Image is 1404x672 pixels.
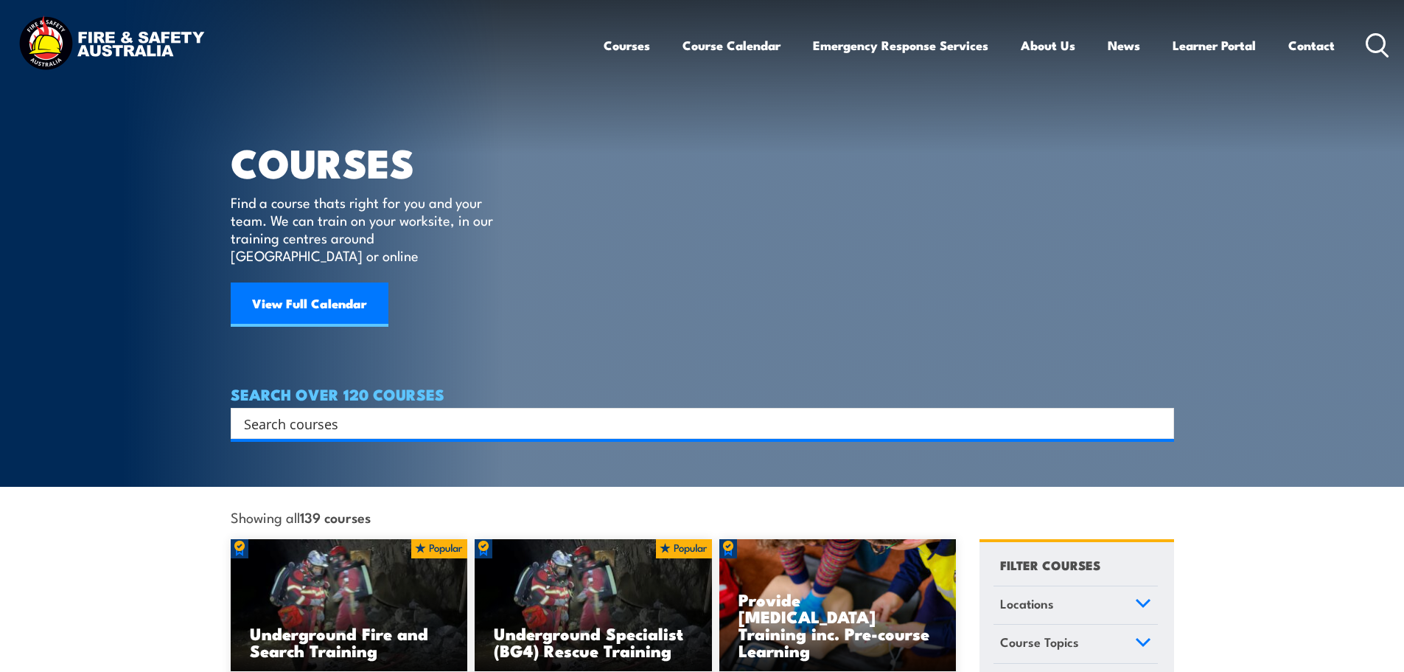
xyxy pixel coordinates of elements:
a: News [1108,26,1140,65]
span: Showing all [231,509,371,524]
strong: 139 courses [300,507,371,527]
a: Provide [MEDICAL_DATA] Training inc. Pre-course Learning [719,539,957,672]
a: View Full Calendar [231,283,388,327]
a: Underground Specialist (BG4) Rescue Training [475,539,712,672]
img: Underground mine rescue [475,539,712,672]
a: Underground Fire and Search Training [231,539,468,672]
input: Search input [244,412,1142,434]
a: Emergency Response Services [813,26,988,65]
form: Search form [247,413,1145,434]
button: Search magnifier button [1148,413,1169,434]
a: Courses [604,26,650,65]
h4: SEARCH OVER 120 COURSES [231,386,1174,402]
img: Underground mine rescue [231,539,468,672]
img: Low Voltage Rescue and Provide CPR [719,539,957,672]
a: Locations [993,586,1158,625]
a: Course Calendar [682,26,780,65]
h4: FILTER COURSES [1000,555,1100,575]
h3: Underground Specialist (BG4) Rescue Training [494,625,693,659]
h3: Underground Fire and Search Training [250,625,449,659]
span: Course Topics [1000,632,1079,652]
h3: Provide [MEDICAL_DATA] Training inc. Pre-course Learning [738,591,937,659]
a: Contact [1288,26,1335,65]
span: Locations [1000,594,1054,614]
h1: COURSES [231,145,514,179]
a: Course Topics [993,625,1158,663]
a: Learner Portal [1173,26,1256,65]
p: Find a course thats right for you and your team. We can train on your worksite, in our training c... [231,193,500,264]
a: About Us [1021,26,1075,65]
